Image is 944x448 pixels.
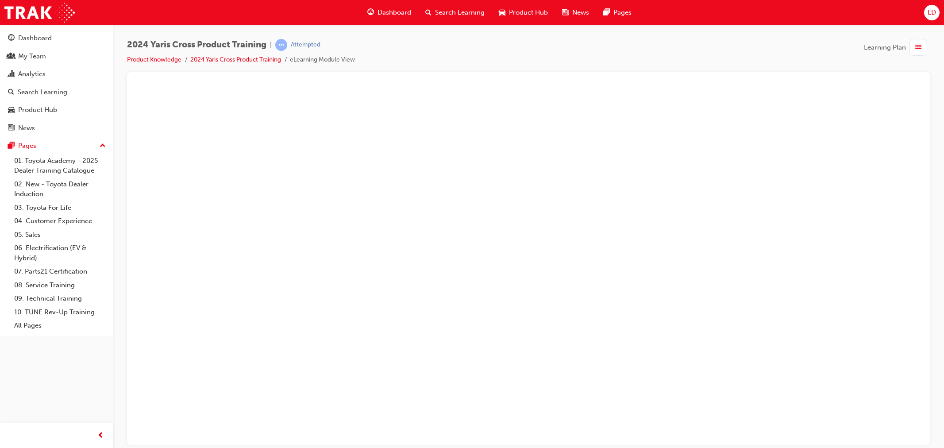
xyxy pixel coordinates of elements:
div: Analytics [18,69,46,79]
div: My Team [18,51,46,62]
a: Product Knowledge [127,56,181,63]
a: 06. Electrification (EV & Hybrid) [11,241,109,265]
a: 05. Sales [11,228,109,242]
a: My Team [4,48,109,65]
span: pages-icon [8,142,15,150]
span: | [270,40,272,50]
div: Pages [18,141,36,151]
span: Pages [613,8,632,18]
a: search-iconSearch Learning [418,4,492,22]
span: news-icon [562,7,569,18]
div: News [18,123,35,133]
span: search-icon [425,7,432,18]
button: DashboardMy TeamAnalyticsSearch LearningProduct HubNews [4,28,109,138]
div: Attempted [291,41,320,49]
a: guage-iconDashboard [360,4,418,22]
span: up-icon [100,140,106,152]
a: 10. TUNE Rev-Up Training [11,305,109,319]
span: car-icon [8,106,15,114]
a: Product Hub [4,102,109,118]
a: news-iconNews [555,4,596,22]
span: 2024 Yaris Cross Product Training [127,40,266,50]
span: Dashboard [378,8,411,18]
span: Learning Plan [864,42,906,53]
img: Trak [4,3,75,23]
a: 03. Toyota For Life [11,201,109,215]
li: eLearning Module View [290,55,355,65]
span: News [572,8,589,18]
a: 07. Parts21 Certification [11,265,109,278]
span: car-icon [499,7,505,18]
span: search-icon [8,89,14,97]
a: Analytics [4,66,109,82]
span: guage-icon [367,7,374,18]
span: list-icon [915,42,921,53]
a: 02. New - Toyota Dealer Induction [11,178,109,201]
button: Pages [4,138,109,154]
a: car-iconProduct Hub [492,4,555,22]
a: All Pages [11,319,109,332]
a: 09. Technical Training [11,292,109,305]
a: 01. Toyota Academy - 2025 Dealer Training Catalogue [11,154,109,178]
button: Learning Plan [864,39,930,56]
span: learningRecordVerb_ATTEMPT-icon [275,39,287,51]
span: prev-icon [97,430,104,441]
span: Search Learning [435,8,485,18]
button: LD [924,5,940,20]
div: Search Learning [18,87,67,97]
a: News [4,120,109,136]
span: guage-icon [8,35,15,42]
span: chart-icon [8,70,15,78]
a: Search Learning [4,84,109,100]
span: people-icon [8,53,15,61]
a: 08. Service Training [11,278,109,292]
div: Dashboard [18,33,52,43]
a: pages-iconPages [596,4,639,22]
span: news-icon [8,124,15,132]
div: Product Hub [18,105,57,115]
a: 2024 Yaris Cross Product Training [190,56,281,63]
span: LD [928,8,936,18]
a: 04. Customer Experience [11,214,109,228]
span: Product Hub [509,8,548,18]
span: pages-icon [603,7,610,18]
a: Dashboard [4,30,109,46]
